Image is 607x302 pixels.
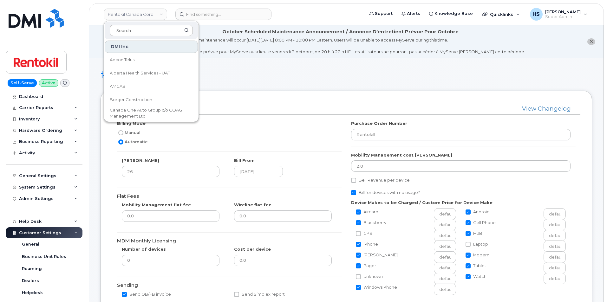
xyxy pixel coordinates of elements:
[466,209,471,215] input: Android
[466,208,490,216] label: Android
[466,251,489,259] label: Modem
[356,274,361,279] input: Unknown
[466,253,471,258] input: Modem
[356,263,361,268] input: Pager
[466,263,471,268] input: Tablet
[434,251,456,263] input: [PERSON_NAME]
[117,129,140,137] label: Manual
[434,230,456,241] input: GPS
[351,189,420,196] label: Bill for devices with no usage?
[351,177,410,184] label: Bell Revenue per device
[356,242,361,247] input: iPhone
[434,284,456,295] input: Windows Phone
[105,93,198,106] a: Borger Construction
[544,230,566,241] input: HUB
[110,97,152,103] span: Borger Construction
[122,157,159,164] label: [PERSON_NAME]
[356,262,376,270] label: Pager
[356,230,372,237] label: GPS
[466,274,471,279] input: Watch
[351,120,407,126] label: Purchase Order Number
[434,208,456,220] input: Aircard
[434,241,456,252] input: iPhone
[544,251,566,263] input: Modem
[101,69,592,80] h1: Billing Settings
[434,262,456,273] input: Pager
[234,292,239,297] input: Send Simplex report
[105,107,198,119] a: Canada One Auto Group c/o COAG Management Ltd
[587,38,595,45] button: close notification
[356,231,361,236] input: GPS
[351,152,452,158] label: Mobility Management cost [PERSON_NAME]
[234,157,255,164] label: Bill From
[356,219,386,227] label: Blackberry
[122,246,166,252] label: Number of devices
[356,241,378,248] label: iPhone
[466,231,471,236] input: HUB
[110,57,134,63] span: Aecon Telus
[466,262,486,270] label: Tablet
[117,283,342,288] h4: Sending
[356,220,361,225] input: Blackberry
[222,29,459,35] div: October Scheduled Maintenance Announcement / Annonce D'entretient Prévue Pour Octobre
[122,292,127,297] input: Send QB/FB invoice
[110,25,193,36] input: Search
[351,178,356,183] input: Bell Revenue per device
[522,105,571,112] a: View Changelog
[544,262,566,273] input: Tablet
[544,241,566,252] input: Laptop
[434,219,456,230] input: Blackberry
[105,67,198,80] a: Alberta Health Services - UAT
[544,219,566,230] input: Cell Phone
[117,194,342,199] h4: Flat Fees
[544,273,566,284] input: Watch
[110,83,125,90] span: AMGAS
[110,107,183,119] span: Canada One Auto Group c/o COAG Management Ltd
[122,202,191,208] label: Mobility Management flat fee
[356,209,361,215] input: Aircard
[544,208,566,220] input: Android
[234,291,285,298] label: Send Simplex report
[356,208,378,216] label: Aircard
[110,70,170,76] span: Alberta Health Services - UAT
[466,219,496,227] label: Cell Phone
[105,80,198,93] a: AMGAS
[117,104,378,112] h3: General Billing
[356,273,383,280] label: Unknown
[356,284,397,291] label: Windows Phone
[105,54,198,66] a: Aecon Telus
[466,230,482,237] label: HUB
[351,200,493,206] label: Device Makes to be Charged / Custom Price for Device Make
[122,291,171,298] label: Send QB/FB invoice
[117,120,146,126] label: Billing Mode
[466,273,486,280] label: Watch
[466,241,488,248] label: Laptop
[234,246,271,252] label: Cost per device
[117,238,342,244] h4: MDM Monthly Licensing
[466,242,471,247] input: Laptop
[117,138,147,146] label: Automatic
[234,202,271,208] label: Wireline flat fee
[105,41,198,53] div: DMI Inc
[351,190,356,195] input: Bill for devices with no usage?
[356,251,398,259] label: [PERSON_NAME]
[156,37,525,55] div: MyServe scheduled maintenance will occur [DATE][DATE] 8:00 PM - 10:00 PM Eastern. Users will be u...
[466,220,471,225] input: Cell Phone
[356,285,361,290] input: Windows Phone
[118,139,123,145] input: Automatic
[356,253,361,258] input: [PERSON_NAME]
[118,130,123,135] input: Manual
[434,273,456,284] input: Unknown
